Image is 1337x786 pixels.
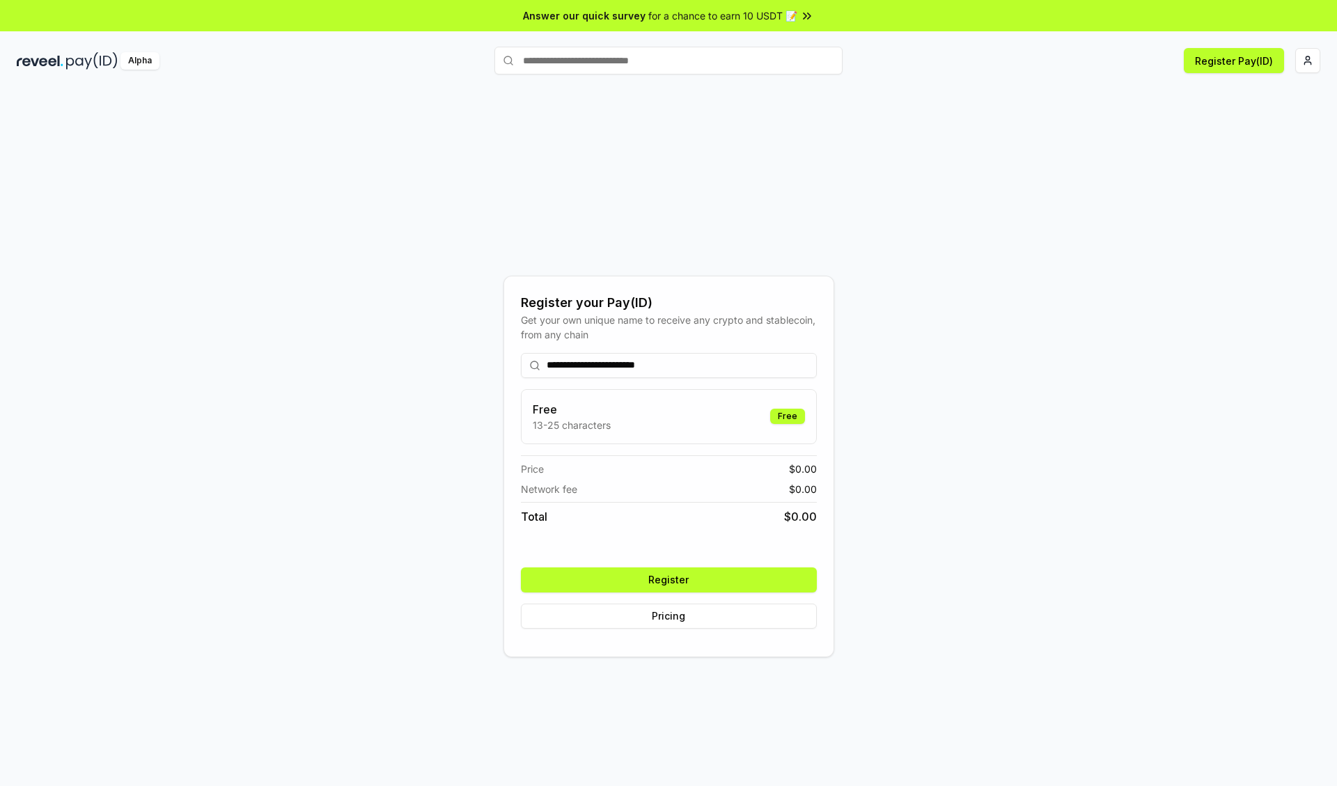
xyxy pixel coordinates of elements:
[533,401,611,418] h3: Free
[533,418,611,432] p: 13-25 characters
[521,313,817,342] div: Get your own unique name to receive any crypto and stablecoin, from any chain
[66,52,118,70] img: pay_id
[521,604,817,629] button: Pricing
[521,462,544,476] span: Price
[789,482,817,496] span: $ 0.00
[1184,48,1284,73] button: Register Pay(ID)
[521,567,817,592] button: Register
[648,8,797,23] span: for a chance to earn 10 USDT 📝
[521,482,577,496] span: Network fee
[521,293,817,313] div: Register your Pay(ID)
[521,508,547,525] span: Total
[523,8,646,23] span: Answer our quick survey
[120,52,159,70] div: Alpha
[770,409,805,424] div: Free
[784,508,817,525] span: $ 0.00
[789,462,817,476] span: $ 0.00
[17,52,63,70] img: reveel_dark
